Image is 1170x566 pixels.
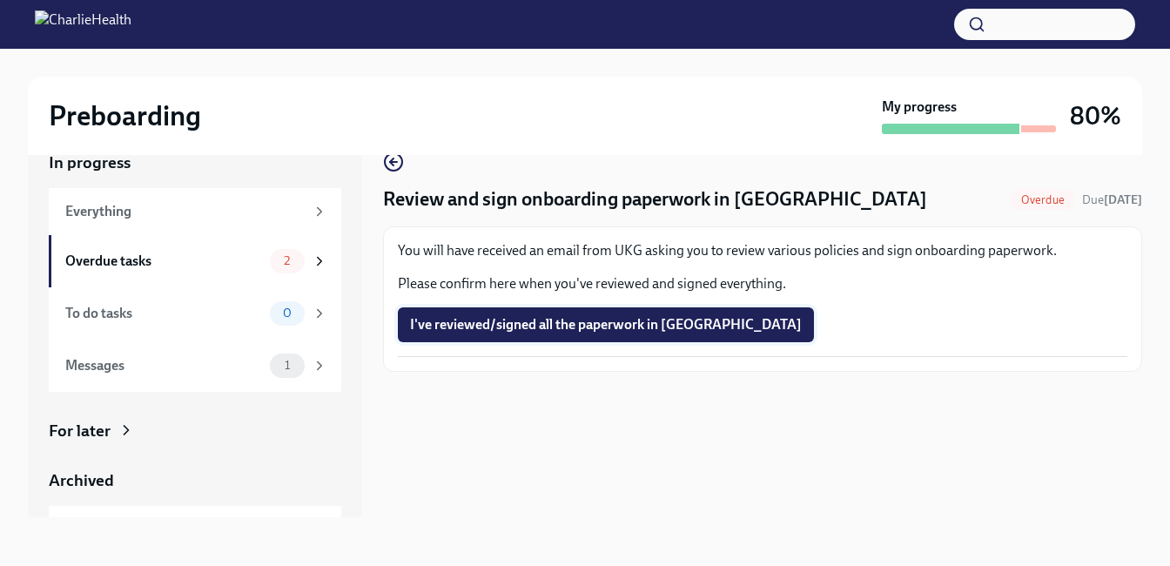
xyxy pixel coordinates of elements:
[65,356,263,375] div: Messages
[1104,192,1142,207] strong: [DATE]
[1082,192,1142,207] span: Due
[49,287,341,340] a: To do tasks0
[65,304,263,323] div: To do tasks
[49,188,341,235] a: Everything
[1070,100,1121,131] h3: 80%
[49,420,111,442] div: For later
[65,252,263,271] div: Overdue tasks
[49,98,201,133] h2: Preboarding
[410,316,802,334] span: I've reviewed/signed all the paperwork in [GEOGRAPHIC_DATA]
[65,202,305,221] div: Everything
[49,420,341,442] a: For later
[49,340,341,392] a: Messages1
[49,235,341,287] a: Overdue tasks2
[1011,193,1075,206] span: Overdue
[398,241,1127,260] p: You will have received an email from UKG asking you to review various policies and sign onboardin...
[383,186,927,212] h4: Review and sign onboarding paperwork in [GEOGRAPHIC_DATA]
[35,10,131,38] img: CharlieHealth
[272,307,302,320] span: 0
[274,359,300,372] span: 1
[1082,192,1142,208] span: September 3rd, 2025 09:00
[398,274,1127,293] p: Please confirm here when you've reviewed and signed everything.
[273,254,300,267] span: 2
[49,152,341,174] a: In progress
[398,307,814,342] button: I've reviewed/signed all the paperwork in [GEOGRAPHIC_DATA]
[882,98,957,117] strong: My progress
[49,469,341,492] a: Archived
